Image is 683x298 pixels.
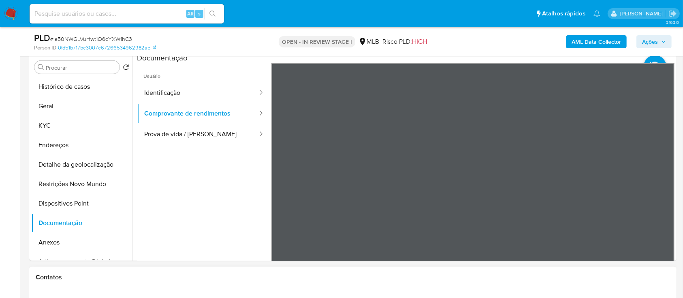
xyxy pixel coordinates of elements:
[382,37,427,46] span: Risco PLD:
[31,135,132,155] button: Endereços
[359,37,379,46] div: MLB
[31,174,132,194] button: Restrições Novo Mundo
[31,194,132,213] button: Dispositivos Point
[279,36,355,47] p: OPEN - IN REVIEW STAGE I
[123,64,129,73] button: Retornar ao pedido padrão
[31,213,132,233] button: Documentação
[636,35,672,48] button: Ações
[38,64,44,71] button: Procurar
[50,35,132,43] span: # ia50NWGLVuHwt1Q6qYXW1hC3
[34,31,50,44] b: PLD
[668,9,677,18] a: Sair
[31,155,132,174] button: Detalhe da geolocalização
[31,96,132,116] button: Geral
[542,9,585,18] span: Atalhos rápidos
[572,35,621,48] b: AML Data Collector
[187,10,194,17] span: Alt
[34,44,56,51] b: Person ID
[412,37,427,46] span: HIGH
[31,77,132,96] button: Histórico de casos
[666,19,679,26] span: 3.163.0
[36,273,670,281] h1: Contatos
[593,10,600,17] a: Notificações
[566,35,627,48] button: AML Data Collector
[642,35,658,48] span: Ações
[46,64,116,71] input: Procurar
[620,10,666,17] p: giovanna.petenuci@mercadolivre.com
[58,44,156,51] a: 0fd51b717be3007e67266534962982a5
[31,116,132,135] button: KYC
[198,10,201,17] span: s
[31,252,132,272] button: Adiantamentos de Dinheiro
[30,9,224,19] input: Pesquise usuários ou casos...
[204,8,221,19] button: search-icon
[31,233,132,252] button: Anexos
